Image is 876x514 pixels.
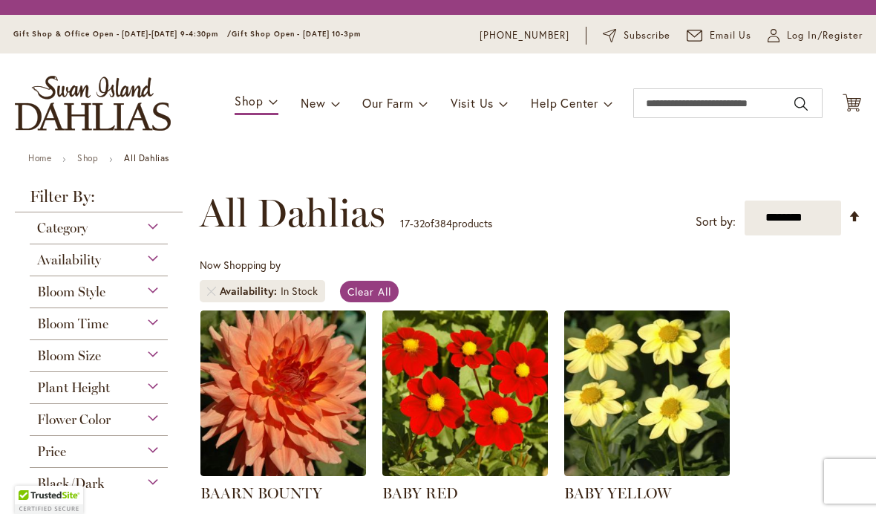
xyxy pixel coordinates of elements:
[232,29,361,39] span: Gift Shop Open - [DATE] 10-3pm
[124,152,169,163] strong: All Dahlias
[480,28,569,43] a: [PHONE_NUMBER]
[603,28,670,43] a: Subscribe
[37,411,111,428] span: Flower Color
[281,284,318,299] div: In Stock
[768,28,863,43] a: Log In/Register
[451,95,494,111] span: Visit Us
[564,310,730,476] img: BABY YELLOW
[200,310,366,476] img: Baarn Bounty
[11,461,53,503] iframe: Launch Accessibility Center
[382,484,458,502] a: BABY RED
[414,216,425,230] span: 32
[37,475,105,508] span: Black/Dark Foliage
[15,189,183,212] strong: Filter By:
[37,348,101,364] span: Bloom Size
[434,216,452,230] span: 384
[207,287,216,296] a: Remove Availability In Stock
[13,29,232,39] span: Gift Shop & Office Open - [DATE]-[DATE] 9-4:30pm /
[382,310,548,476] img: BABY RED
[362,95,413,111] span: Our Farm
[564,484,671,502] a: BABY YELLOW
[687,28,752,43] a: Email Us
[200,465,366,479] a: Baarn Bounty
[200,484,322,502] a: BAARN BOUNTY
[200,191,385,235] span: All Dahlias
[37,252,101,268] span: Availability
[787,28,863,43] span: Log In/Register
[37,443,66,460] span: Price
[382,465,548,479] a: BABY RED
[28,152,51,163] a: Home
[624,28,670,43] span: Subscribe
[340,281,399,302] a: Clear All
[220,284,281,299] span: Availability
[37,220,88,236] span: Category
[37,284,105,300] span: Bloom Style
[400,212,492,235] p: - of products
[200,258,281,272] span: Now Shopping by
[37,316,108,332] span: Bloom Time
[794,92,808,116] button: Search
[710,28,752,43] span: Email Us
[347,284,391,299] span: Clear All
[37,380,110,396] span: Plant Height
[235,93,264,108] span: Shop
[564,465,730,479] a: BABY YELLOW
[77,152,98,163] a: Shop
[696,208,736,235] label: Sort by:
[15,76,171,131] a: store logo
[400,216,410,230] span: 17
[531,95,598,111] span: Help Center
[301,95,325,111] span: New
